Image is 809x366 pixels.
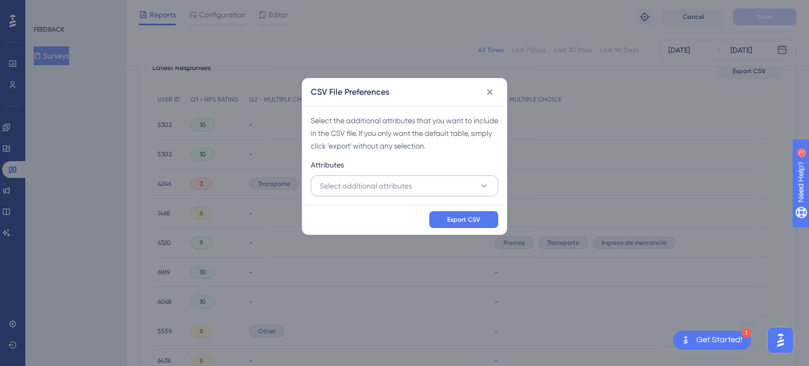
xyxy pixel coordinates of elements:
[73,5,76,14] div: 1
[25,3,66,15] span: Need Help?
[679,334,692,347] img: launcher-image-alternative-text
[311,114,498,152] div: Select the additional attributes that you want to include in the CSV file. If you only want the d...
[320,180,412,192] span: Select additional attributes
[696,334,743,346] div: Get Started!
[742,328,751,338] div: 1
[311,159,344,171] span: Attributes
[447,215,480,224] span: Export CSV
[673,331,751,350] div: Open Get Started! checklist, remaining modules: 1
[765,324,796,356] iframe: UserGuiding AI Assistant Launcher
[311,86,389,98] h2: CSV File Preferences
